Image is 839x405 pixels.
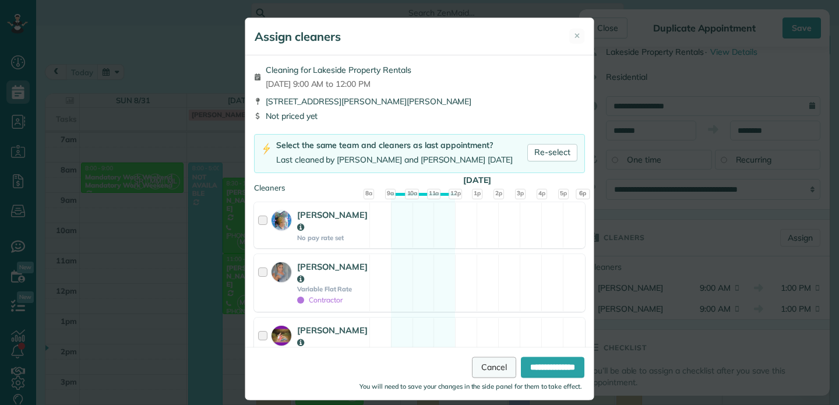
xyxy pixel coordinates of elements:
div: Not priced yet [254,110,585,122]
a: Re-select [527,144,577,161]
div: Select the same team and cleaners as last appointment? [276,139,513,152]
span: Contractor [297,295,343,304]
strong: [PERSON_NAME] [297,261,368,284]
div: Cleaners [254,182,585,186]
span: ✕ [574,30,580,41]
small: You will need to save your changes in the side panel for them to take effect. [359,383,582,391]
span: [DATE] 9:00 AM to 12:00 PM [266,78,411,90]
strong: [PERSON_NAME] [297,325,368,348]
strong: [PERSON_NAME] [297,209,368,233]
a: Cancel [472,357,516,378]
h5: Assign cleaners [255,29,341,45]
span: Cleaning for Lakeside Property Rentals [266,64,411,76]
strong: Variable Flat Rate [297,285,368,293]
strong: No pay rate set [297,234,368,242]
img: lightning-bolt-icon-94e5364df696ac2de96d3a42b8a9ff6ba979493684c50e6bbbcda72601fa0d29.png [262,143,272,155]
div: [STREET_ADDRESS][PERSON_NAME][PERSON_NAME] [254,96,585,107]
div: Last cleaned by [PERSON_NAME] and [PERSON_NAME] [DATE] [276,154,513,166]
